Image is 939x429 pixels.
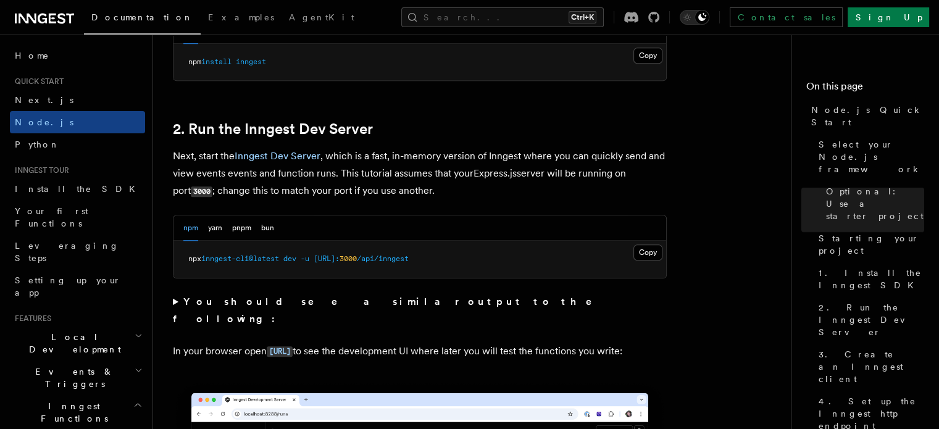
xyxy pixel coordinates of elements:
kbd: Ctrl+K [569,11,596,23]
span: Starting your project [819,232,924,257]
a: Node.js [10,111,145,133]
code: [URL] [267,346,293,357]
button: bun [261,215,274,241]
a: Leveraging Steps [10,235,145,269]
button: Local Development [10,326,145,360]
a: [URL] [267,345,293,357]
span: 1. Install the Inngest SDK [819,267,924,291]
a: AgentKit [282,4,362,33]
span: Optional: Use a starter project [826,185,924,222]
span: Examples [208,12,274,22]
span: [URL]: [314,254,340,263]
span: 2. Run the Inngest Dev Server [819,301,924,338]
button: Toggle dark mode [680,10,709,25]
button: pnpm [232,215,251,241]
span: Select your Node.js framework [819,138,924,175]
span: Quick start [10,77,64,86]
button: Search...Ctrl+K [401,7,604,27]
summary: You should see a similar output to the following: [173,293,667,328]
button: npm [183,215,198,241]
button: Events & Triggers [10,360,145,395]
span: /api/inngest [357,254,409,263]
span: 3. Create an Inngest client [819,348,924,385]
button: yarn [208,215,222,241]
span: install [201,57,232,66]
a: Your first Functions [10,200,145,235]
span: 3000 [340,254,357,263]
a: Next.js [10,89,145,111]
a: 2. Run the Inngest Dev Server [173,120,373,138]
span: inngest-cli@latest [201,254,279,263]
span: Setting up your app [15,275,121,298]
span: Python [15,140,60,149]
span: Node.js [15,117,73,127]
span: Home [15,49,49,62]
a: Select your Node.js framework [814,133,924,180]
a: Documentation [84,4,201,35]
a: Optional: Use a starter project [821,180,924,227]
a: Starting your project [814,227,924,262]
p: In your browser open to see the development UI where later you will test the functions you write: [173,343,667,360]
span: Leveraging Steps [15,241,119,263]
a: Sign Up [848,7,929,27]
span: npx [188,254,201,263]
strong: You should see a similar output to the following: [173,296,609,325]
span: AgentKit [289,12,354,22]
a: 2. Run the Inngest Dev Server [814,296,924,343]
span: -u [301,254,309,263]
h4: On this page [806,79,924,99]
button: Copy [633,244,662,260]
span: Features [10,314,51,323]
p: Next, start the , which is a fast, in-memory version of Inngest where you can quickly send and vi... [173,148,667,200]
span: npm [188,57,201,66]
a: 1. Install the Inngest SDK [814,262,924,296]
span: Inngest tour [10,165,69,175]
button: Copy [633,48,662,64]
span: Inngest Functions [10,400,133,425]
a: Contact sales [730,7,843,27]
a: Setting up your app [10,269,145,304]
span: Next.js [15,95,73,105]
a: Home [10,44,145,67]
span: Your first Functions [15,206,88,228]
a: Python [10,133,145,156]
code: 3000 [191,186,212,197]
a: Install the SDK [10,178,145,200]
span: Documentation [91,12,193,22]
span: Install the SDK [15,184,143,194]
a: Node.js Quick Start [806,99,924,133]
span: Events & Triggers [10,365,135,390]
span: inngest [236,57,266,66]
span: Node.js Quick Start [811,104,924,128]
a: 3. Create an Inngest client [814,343,924,390]
span: Local Development [10,331,135,356]
a: Inngest Dev Server [235,150,320,162]
span: dev [283,254,296,263]
a: Examples [201,4,282,33]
